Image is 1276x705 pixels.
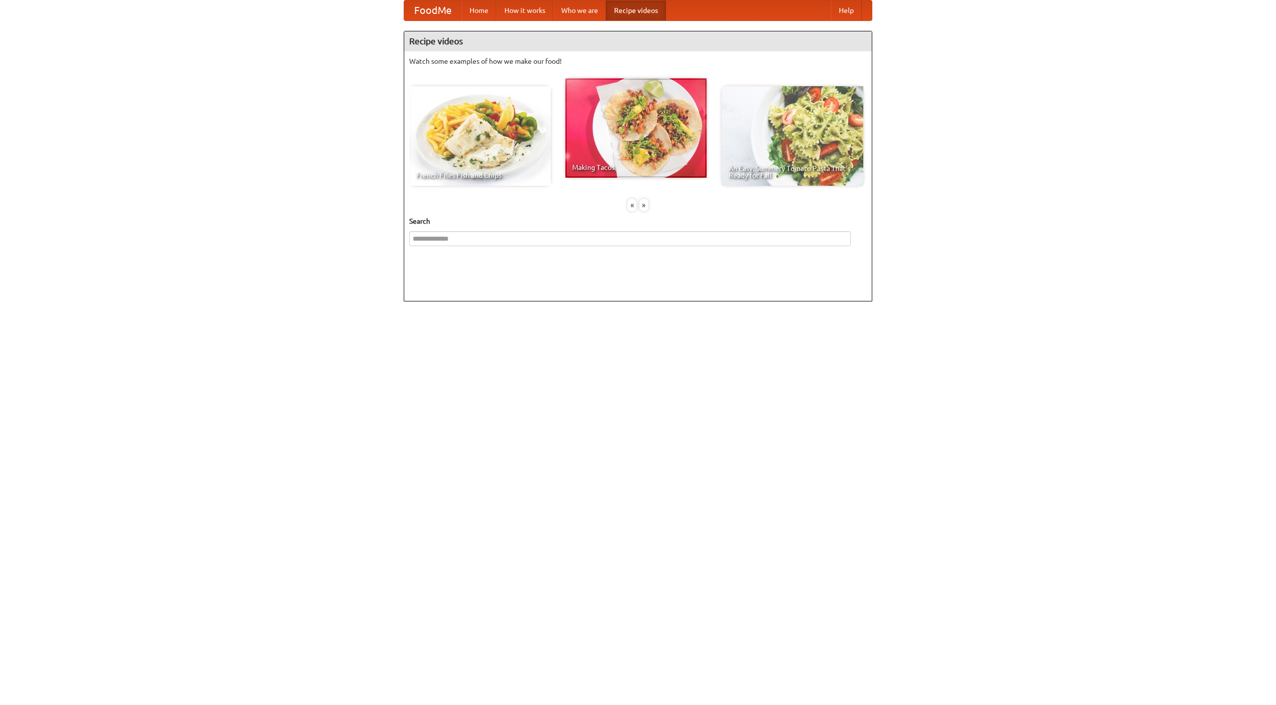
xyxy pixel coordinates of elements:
[565,78,707,178] a: Making Tacos
[404,31,872,51] h4: Recipe videos
[729,165,856,179] span: An Easy, Summery Tomato Pasta That's Ready for Fall
[606,0,666,20] a: Recipe videos
[572,164,700,171] span: Making Tacos
[639,199,648,211] div: »
[831,0,862,20] a: Help
[553,0,606,20] a: Who we are
[462,0,496,20] a: Home
[722,86,863,186] a: An Easy, Summery Tomato Pasta That's Ready for Fall
[409,86,551,186] a: French Fries Fish and Chips
[496,0,553,20] a: How it works
[409,56,867,66] p: Watch some examples of how we make our food!
[404,0,462,20] a: FoodMe
[409,216,867,226] h5: Search
[628,199,637,211] div: «
[416,172,544,179] span: French Fries Fish and Chips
